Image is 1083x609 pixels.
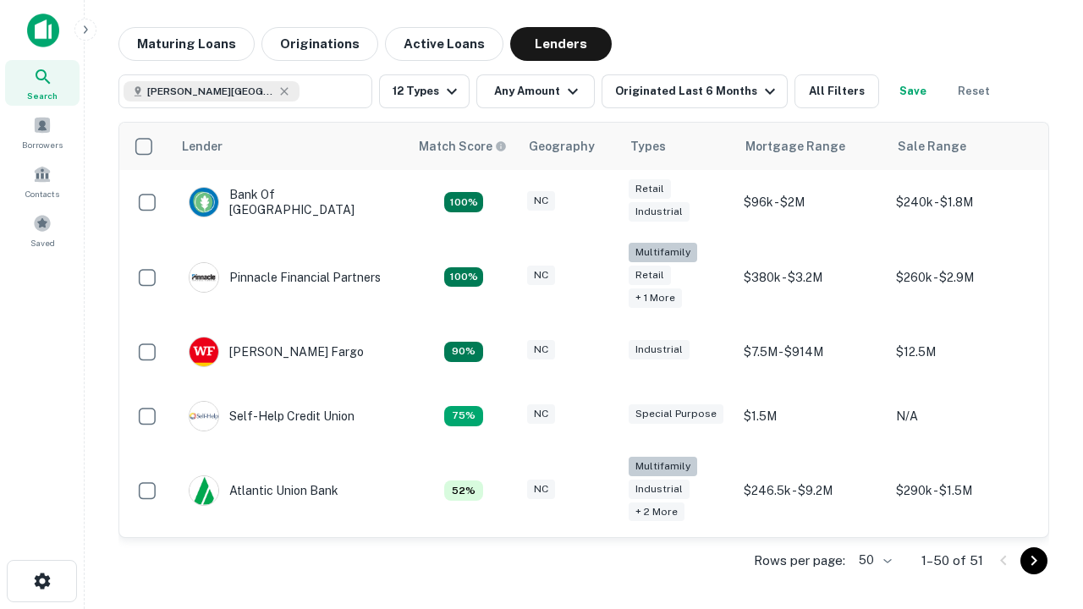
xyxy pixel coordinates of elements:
[735,448,888,534] td: $246.5k - $9.2M
[190,476,218,505] img: picture
[527,266,555,285] div: NC
[189,337,364,367] div: [PERSON_NAME] Fargo
[172,123,409,170] th: Lender
[444,406,483,426] div: Matching Properties: 10, hasApolloMatch: undefined
[630,136,666,156] div: Types
[189,401,355,431] div: Self-help Credit Union
[189,187,392,217] div: Bank Of [GEOGRAPHIC_DATA]
[409,123,519,170] th: Capitalize uses an advanced AI algorithm to match your search with the best lender. The match sco...
[735,170,888,234] td: $96k - $2M
[888,448,1040,534] td: $290k - $1.5M
[629,480,690,499] div: Industrial
[527,340,555,359] div: NC
[898,136,966,156] div: Sale Range
[998,474,1083,555] iframe: Chat Widget
[527,404,555,424] div: NC
[735,234,888,320] td: $380k - $3.2M
[888,123,1040,170] th: Sale Range
[888,320,1040,384] td: $12.5M
[629,404,723,424] div: Special Purpose
[190,402,218,431] img: picture
[444,480,483,501] div: Matching Properties: 7, hasApolloMatch: undefined
[444,267,483,288] div: Matching Properties: 24, hasApolloMatch: undefined
[735,123,888,170] th: Mortgage Range
[615,81,780,101] div: Originated Last 6 Months
[620,123,735,170] th: Types
[629,340,690,359] div: Industrial
[419,137,507,156] div: Capitalize uses an advanced AI algorithm to match your search with the best lender. The match sco...
[629,288,682,308] div: + 1 more
[182,136,223,156] div: Lender
[189,262,381,293] div: Pinnacle Financial Partners
[529,136,595,156] div: Geography
[947,74,1001,108] button: Reset
[5,207,80,253] a: Saved
[888,170,1040,234] td: $240k - $1.8M
[444,192,483,212] div: Matching Properties: 14, hasApolloMatch: undefined
[794,74,879,108] button: All Filters
[629,202,690,222] div: Industrial
[190,263,218,292] img: picture
[888,384,1040,448] td: N/A
[735,320,888,384] td: $7.5M - $914M
[629,243,697,262] div: Multifamily
[735,384,888,448] td: $1.5M
[25,187,59,200] span: Contacts
[527,191,555,211] div: NC
[147,84,274,99] span: [PERSON_NAME][GEOGRAPHIC_DATA], [GEOGRAPHIC_DATA]
[886,74,940,108] button: Save your search to get updates of matches that match your search criteria.
[519,123,620,170] th: Geography
[745,136,845,156] div: Mortgage Range
[527,480,555,499] div: NC
[27,89,58,102] span: Search
[629,457,697,476] div: Multifamily
[476,74,595,108] button: Any Amount
[30,236,55,250] span: Saved
[5,60,80,106] a: Search
[754,551,845,571] p: Rows per page:
[190,337,218,366] img: picture
[444,342,483,362] div: Matching Properties: 12, hasApolloMatch: undefined
[379,74,470,108] button: 12 Types
[22,138,63,151] span: Borrowers
[629,266,671,285] div: Retail
[189,475,338,506] div: Atlantic Union Bank
[27,14,59,47] img: capitalize-icon.png
[261,27,378,61] button: Originations
[629,179,671,199] div: Retail
[888,234,1040,320] td: $260k - $2.9M
[1020,547,1047,574] button: Go to next page
[5,109,80,155] a: Borrowers
[419,137,503,156] h6: Match Score
[921,551,983,571] p: 1–50 of 51
[510,27,612,61] button: Lenders
[629,502,684,522] div: + 2 more
[385,27,503,61] button: Active Loans
[602,74,788,108] button: Originated Last 6 Months
[190,188,218,217] img: picture
[852,548,894,573] div: 50
[118,27,255,61] button: Maturing Loans
[5,158,80,204] a: Contacts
